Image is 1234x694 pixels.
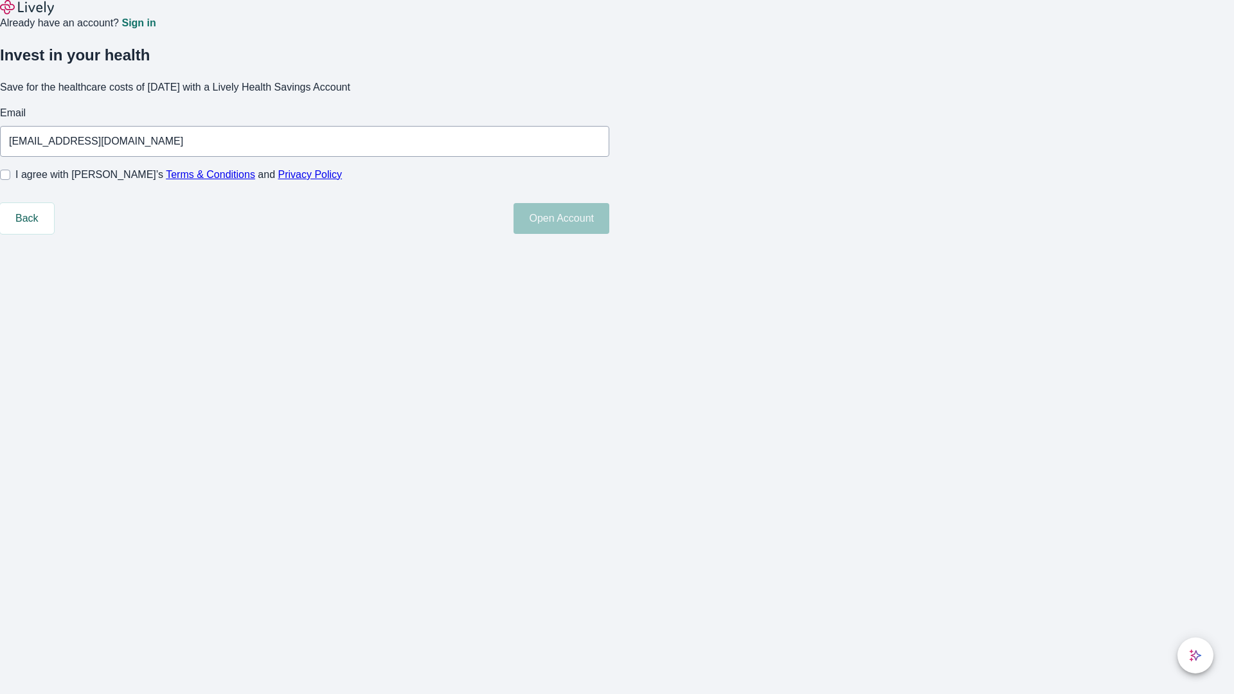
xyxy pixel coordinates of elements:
button: chat [1177,637,1213,673]
a: Sign in [121,18,156,28]
a: Terms & Conditions [166,169,255,180]
span: I agree with [PERSON_NAME]’s and [15,167,342,182]
a: Privacy Policy [278,169,343,180]
svg: Lively AI Assistant [1189,649,1202,662]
